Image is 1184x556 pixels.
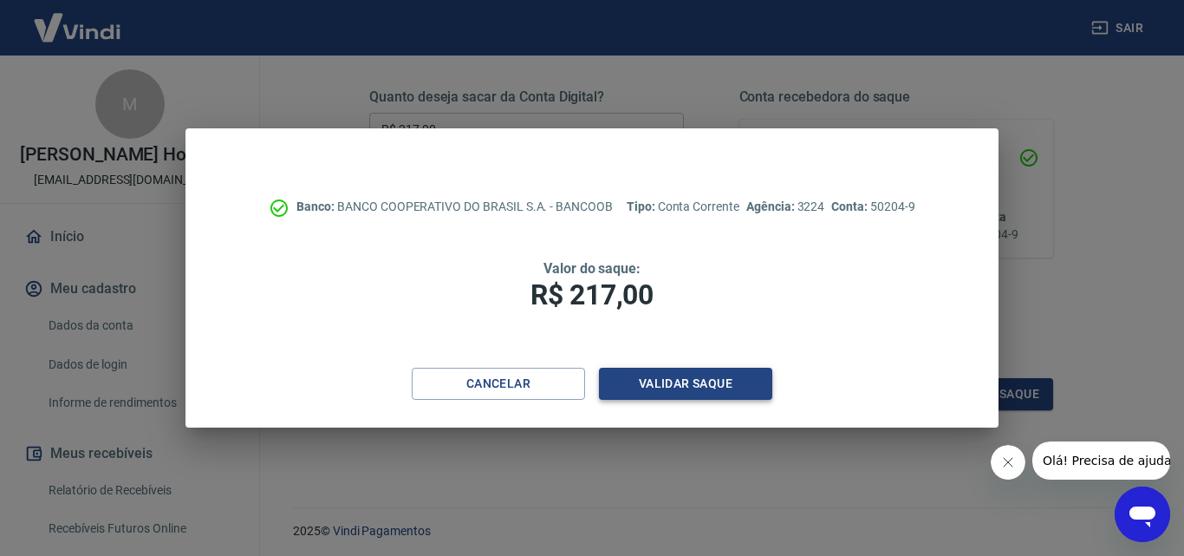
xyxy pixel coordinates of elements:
[543,260,641,277] span: Valor do saque:
[599,368,772,400] button: Validar saque
[746,198,824,216] p: 3224
[831,200,870,213] span: Conta:
[412,368,585,400] button: Cancelar
[10,12,146,26] span: Olá! Precisa de ajuda?
[296,198,613,216] p: BANCO COOPERATIVO DO BRASIL S.A. - BANCOOB
[1032,442,1170,480] iframe: Mensagem da empresa
[296,200,337,213] span: Banco:
[831,198,914,216] p: 50204-9
[627,200,658,213] span: Tipo:
[627,198,739,216] p: Conta Corrente
[530,278,654,311] span: R$ 217,00
[991,445,1025,480] iframe: Fechar mensagem
[1115,487,1170,542] iframe: Botão para abrir a janela de mensagens
[746,200,797,213] span: Agência:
